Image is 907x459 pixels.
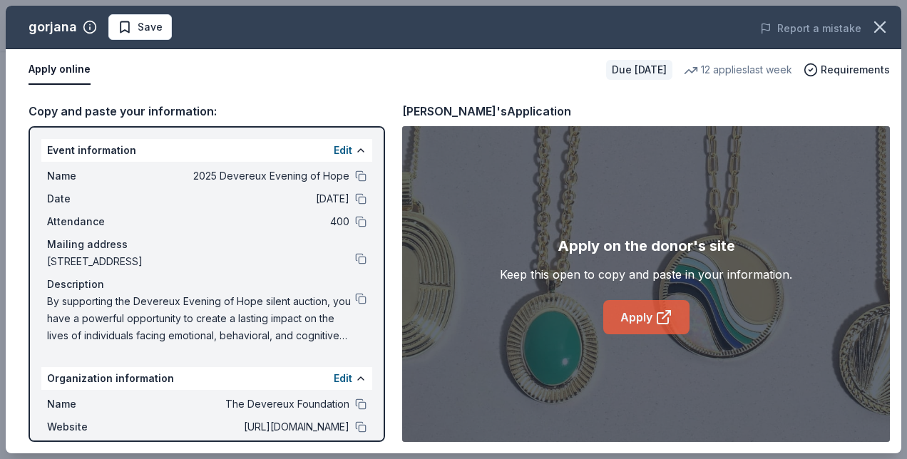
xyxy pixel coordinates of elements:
[47,190,143,207] span: Date
[606,60,672,80] div: Due [DATE]
[47,276,367,293] div: Description
[47,236,367,253] div: Mailing address
[47,253,355,270] span: [STREET_ADDRESS]
[41,139,372,162] div: Event information
[47,167,143,185] span: Name
[143,190,349,207] span: [DATE]
[41,367,372,390] div: Organization information
[684,61,792,78] div: 12 applies last week
[29,55,91,85] button: Apply online
[47,213,143,230] span: Attendance
[108,14,172,40] button: Save
[143,213,349,230] span: 400
[402,102,571,120] div: [PERSON_NAME]'s Application
[603,300,690,334] a: Apply
[47,293,355,344] span: By supporting the Devereux Evening of Hope silent auction, you have a powerful opportunity to cre...
[143,418,349,435] span: [URL][DOMAIN_NAME]
[143,167,349,185] span: 2025 Devereux Evening of Hope
[558,234,735,257] div: Apply on the donor's site
[760,20,861,37] button: Report a mistake
[804,61,890,78] button: Requirements
[334,370,352,387] button: Edit
[29,16,77,38] div: gorjana
[29,102,385,120] div: Copy and paste your information:
[47,396,143,413] span: Name
[47,418,143,435] span: Website
[821,61,890,78] span: Requirements
[143,396,349,413] span: The Devereux Foundation
[138,19,163,36] span: Save
[334,142,352,159] button: Edit
[500,266,792,283] div: Keep this open to copy and paste in your information.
